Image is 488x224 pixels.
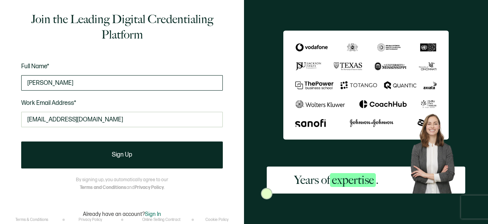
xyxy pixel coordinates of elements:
a: Online Selling Contract [142,217,180,222]
a: Terms & Conditions [15,217,48,222]
span: expertise [330,173,376,187]
span: Sign Up [112,152,132,158]
span: Sign In [145,211,161,217]
p: Already have an account? [83,211,161,217]
h2: Years of . [294,172,379,188]
img: Sertifier Signup [261,188,273,199]
input: Jane Doe [21,75,223,91]
img: Sertifier Signup - Years of <span class="strong-h">expertise</span>. [283,30,449,140]
a: Privacy Policy [79,217,102,222]
a: Privacy Policy [135,185,164,190]
h1: Join the Leading Digital Credentialing Platform [21,12,223,42]
p: By signing up, you automatically agree to our and . [76,176,168,192]
button: Sign Up [21,141,223,168]
span: Full Name* [21,63,49,70]
span: Work Email Address* [21,99,76,107]
a: Terms and Conditions [80,185,126,190]
input: Enter your work email address [21,112,223,127]
img: Sertifier Signup - Years of <span class="strong-h">expertise</span>. Hero [406,110,466,194]
a: Cookie Policy [205,217,229,222]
